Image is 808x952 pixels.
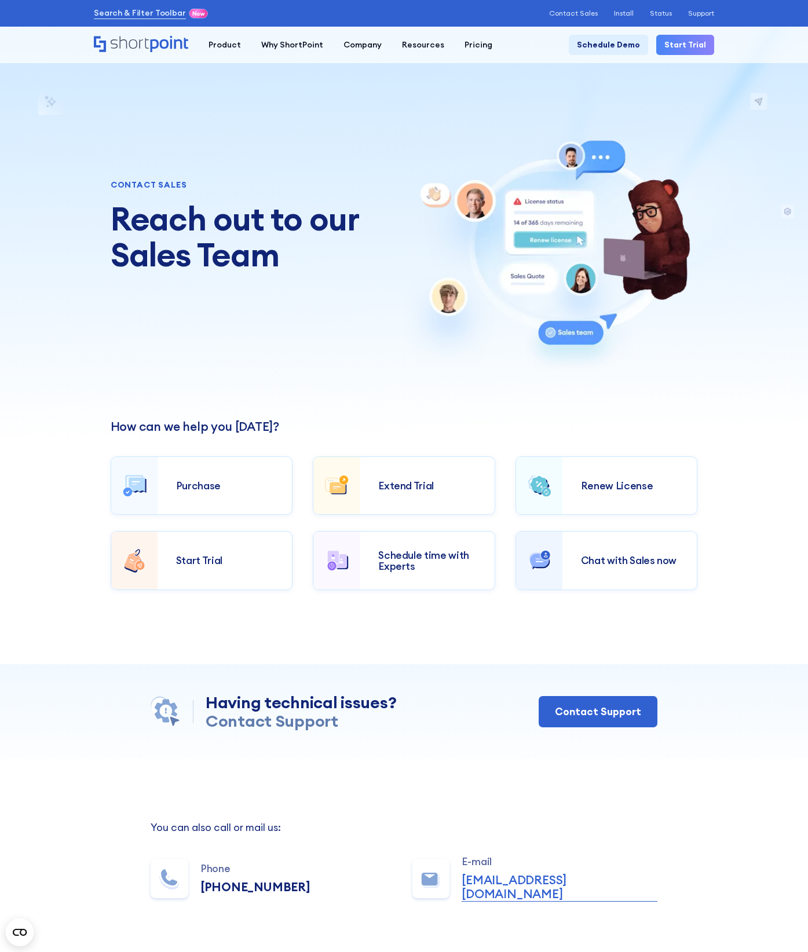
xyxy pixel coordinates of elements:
div: Renew License [581,480,679,491]
a: Start Trial [111,531,293,590]
a: Why ShortPoint [251,35,333,55]
div: CONTACT SALES [111,181,381,189]
a: Search & Filter Toolbar [94,7,186,19]
a: Home [94,36,188,53]
a: Extend Trial [313,456,495,515]
h1: Reach out to our Sales Team [111,201,381,272]
h2: How can we help you [DATE]? [111,420,698,434]
a: [EMAIL_ADDRESS][DOMAIN_NAME] [462,873,657,901]
a: Schedule time with Experts [313,531,495,590]
div: [PHONE_NUMBER] [200,880,310,894]
a: Contact Sales [549,9,598,17]
div: Chat with Sales now [581,555,679,566]
div: Pricing [465,39,492,51]
div: Resources [402,39,444,51]
div: Schedule time with Experts [378,550,476,572]
div: You can also call or mail us: [151,822,657,833]
a: Chat with Sales now [515,531,698,590]
span: Contact Support [206,711,338,731]
a: Start Trial [656,35,714,55]
div: Company [343,39,382,51]
div: Kontrollprogram for chat [750,896,808,952]
a: Company [333,35,392,55]
a: Purchase [111,456,293,515]
a: Resources [392,35,454,55]
div: Extend Trial [378,480,476,491]
div: Purchase [176,480,274,491]
div: Start Trial [176,555,274,566]
div: Why ShortPoint [261,39,323,51]
div: Product [209,39,241,51]
a: Renew License [515,456,698,515]
iframe: Chat Widget [750,896,808,952]
a: Schedule Demo [569,35,648,55]
a: Pricing [454,35,502,55]
h2: Having technical issues? ‍ [206,693,396,730]
div: Phone [200,863,310,874]
div: Contact Support [555,704,641,719]
a: Status [650,9,672,17]
a: Install [614,9,634,17]
button: Open CMP widget [6,918,34,946]
a: Support [688,9,714,17]
div: E-mail [462,856,657,867]
a: Product [198,35,251,55]
a: Contact Support [539,696,657,727]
